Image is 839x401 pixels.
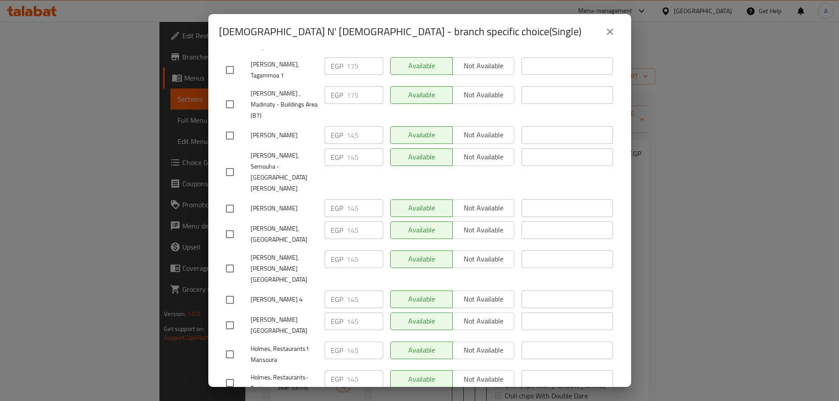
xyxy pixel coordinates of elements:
span: Holmes, Restaurants-Tanta [251,372,318,394]
p: EGP [331,316,343,327]
p: EGP [331,374,343,384]
span: [PERSON_NAME] El Maadi - El Me'arag El Ouloy [251,19,318,52]
p: EGP [331,130,343,140]
p: EGP [331,61,343,71]
input: Please enter price [347,370,383,388]
input: Please enter price [347,313,383,330]
input: Please enter price [347,250,383,268]
span: [PERSON_NAME], Tagammoa 1 [251,59,318,81]
span: [PERSON_NAME] 4 [251,294,318,305]
span: Holmes, Restaurants1 Mansoura [251,343,318,365]
span: [PERSON_NAME], Semouha - [GEOGRAPHIC_DATA][PERSON_NAME] [251,150,318,194]
h2: [DEMOGRAPHIC_DATA] N' [DEMOGRAPHIC_DATA] - branch specific choice(Single) [219,25,581,39]
input: Please enter price [347,86,383,104]
input: Please enter price [347,199,383,217]
p: EGP [331,152,343,162]
p: EGP [331,90,343,100]
p: EGP [331,294,343,305]
input: Please enter price [347,221,383,239]
span: [PERSON_NAME] [251,203,318,214]
span: [PERSON_NAME], [GEOGRAPHIC_DATA] [251,223,318,245]
p: EGP [331,345,343,356]
input: Please enter price [347,291,383,308]
p: EGP [331,225,343,235]
button: close [599,21,621,42]
span: [PERSON_NAME] , Madinaty - Buildings Area (B7) [251,88,318,121]
p: EGP [331,254,343,265]
span: [PERSON_NAME][GEOGRAPHIC_DATA] [251,314,318,336]
p: EGP [331,203,343,213]
input: Please enter price [347,57,383,75]
input: Please enter price [347,126,383,144]
input: Please enter price [347,342,383,359]
input: Please enter price [347,148,383,166]
span: [PERSON_NAME] [251,130,318,141]
span: [PERSON_NAME], [PERSON_NAME][GEOGRAPHIC_DATA] [251,252,318,285]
